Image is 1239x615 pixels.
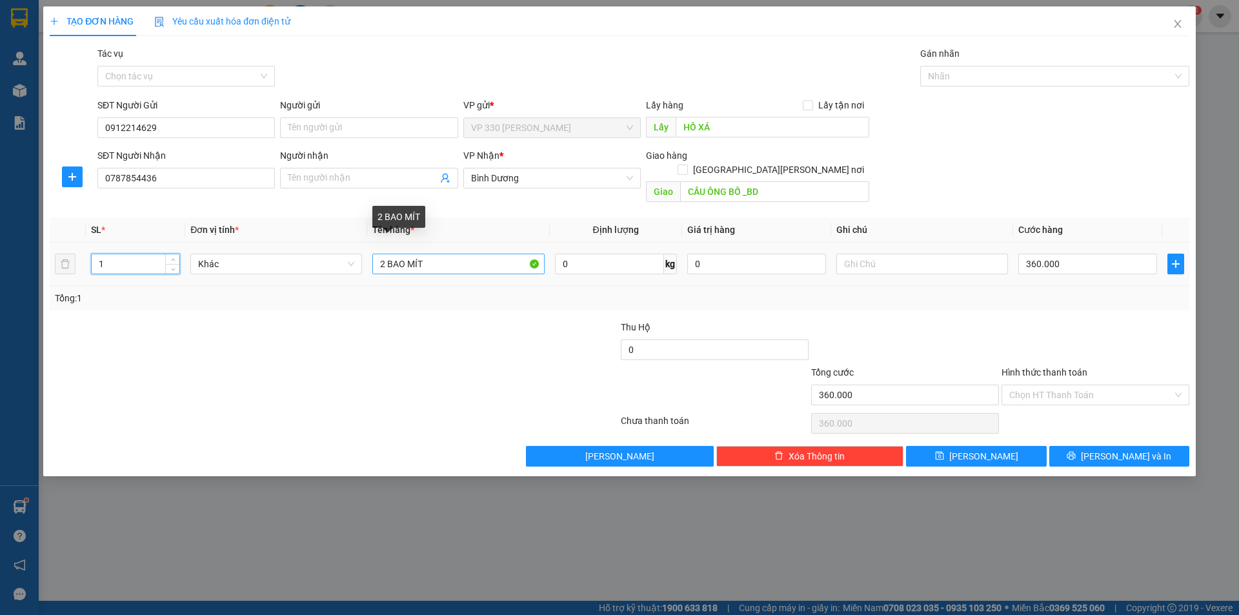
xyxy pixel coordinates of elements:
span: Giao hàng [646,150,687,161]
th: Ghi chú [831,217,1013,243]
span: Lấy tận nơi [813,98,869,112]
button: deleteXóa Thông tin [716,446,904,467]
span: save [935,451,944,461]
span: Giá trị hàng [687,225,735,235]
span: Lấy [646,117,676,137]
span: Cước hàng [1018,225,1063,235]
span: Lấy hàng [646,100,683,110]
span: Decrease Value [165,264,179,274]
span: [PERSON_NAME] [585,449,654,463]
span: VP 330 Lê Duẫn [471,118,633,137]
span: down [169,265,177,273]
button: save[PERSON_NAME] [906,446,1046,467]
span: plus [63,172,82,182]
input: 0 [687,254,826,274]
div: Người nhận [280,148,458,163]
span: Thu Hộ [621,322,650,332]
input: Dọc đường [676,117,869,137]
label: Gán nhãn [920,48,960,59]
span: [PERSON_NAME] và In [1081,449,1171,463]
span: Yêu cầu xuất hóa đơn điện tử [154,16,290,26]
div: Chưa thanh toán [619,414,810,436]
button: printer[PERSON_NAME] và In [1049,446,1189,467]
div: 2 BAO MÍT [372,206,425,228]
span: Khác [198,254,354,274]
button: delete [55,254,76,274]
span: Định lượng [593,225,639,235]
span: Bình Dương [471,168,633,188]
div: Tổng: 1 [55,291,478,305]
label: Tác vụ [97,48,123,59]
button: plus [62,166,83,187]
span: plus [1168,259,1184,269]
span: user-add [440,173,450,183]
button: Close [1160,6,1196,43]
div: VP gửi [463,98,641,112]
span: up [169,256,177,264]
span: Giao [646,181,680,202]
span: kg [664,254,677,274]
button: plus [1167,254,1184,274]
span: Xóa Thông tin [789,449,845,463]
span: [GEOGRAPHIC_DATA][PERSON_NAME] nơi [688,163,869,177]
span: VP Nhận [463,150,499,161]
span: [PERSON_NAME] [949,449,1018,463]
div: Người gửi [280,98,458,112]
span: SL [91,225,101,235]
div: SĐT Người Nhận [97,148,275,163]
span: Tổng cước [811,367,854,378]
button: [PERSON_NAME] [526,446,714,467]
span: close [1173,19,1183,29]
div: SĐT Người Gửi [97,98,275,112]
span: plus [50,17,59,26]
input: Ghi Chú [836,254,1008,274]
span: Increase Value [165,254,179,264]
span: Đơn vị tính [190,225,239,235]
input: VD: Bàn, Ghế [372,254,544,274]
img: icon [154,17,165,27]
label: Hình thức thanh toán [1002,367,1087,378]
span: TẠO ĐƠN HÀNG [50,16,134,26]
input: Dọc đường [680,181,869,202]
span: printer [1067,451,1076,461]
span: delete [774,451,783,461]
